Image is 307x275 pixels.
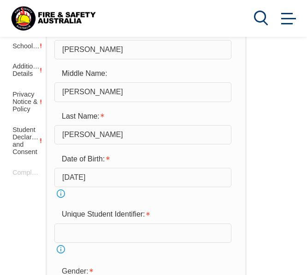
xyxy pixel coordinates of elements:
[54,168,231,187] input: Select Date...
[54,65,202,82] div: Middle Name:
[9,35,46,56] a: Schooling
[54,187,67,200] a: Info
[54,150,202,167] div: Date of Birth is required.
[54,108,202,125] div: Last Name is required.
[54,243,67,256] a: Info
[9,120,46,162] a: Student Declaration and Consent
[54,223,231,243] input: 10 Characters no 1, 0, O or I
[54,206,202,223] div: Unique Student Identifier is required.
[9,84,46,120] a: Privacy Notice & Policy
[62,267,89,275] span: Gender:
[9,56,46,84] a: Additional Details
